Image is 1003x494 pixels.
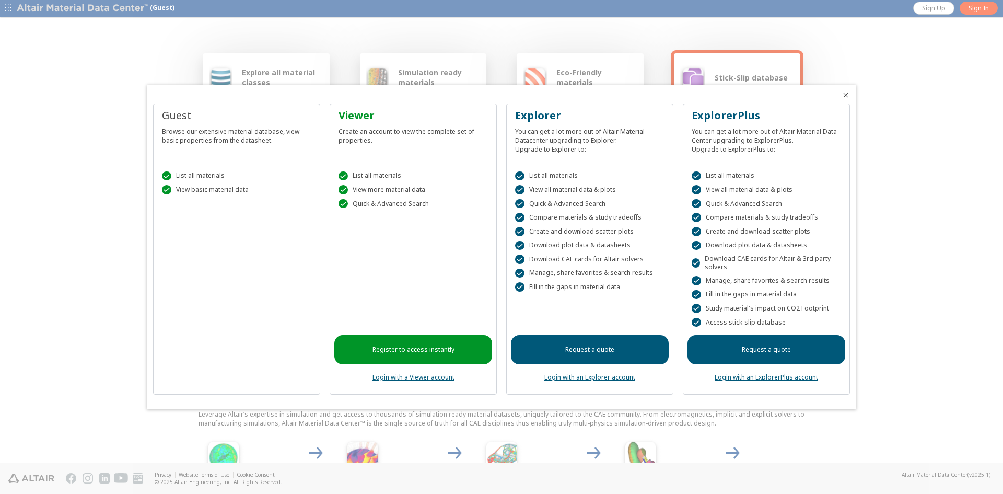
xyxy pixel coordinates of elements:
div:  [515,269,524,278]
div:  [515,241,524,250]
div: Download CAE cards for Altair solvers [515,255,664,264]
div: Viewer [339,108,488,123]
div: Quick & Advanced Search [692,199,841,209]
div: Download CAE cards for Altair & 3rd party solvers [692,255,841,271]
div:  [162,171,171,181]
a: Request a quote [687,335,845,364]
div: Create and download scatter plots [692,227,841,236]
div: View all material data & plots [515,185,664,194]
div: Quick & Advanced Search [515,199,664,209]
div: Manage, share favorites & search results [692,276,841,285]
div: Fill in the gaps in material data [692,290,841,300]
div: Download plot data & datasheets [692,241,841,250]
div: Guest [162,108,311,123]
a: Login with a Viewer account [372,373,454,382]
div:  [692,199,701,209]
div: Manage, share favorites & search results [515,269,664,278]
div: Fill in the gaps in material data [515,282,664,292]
div: View more material data [339,185,488,194]
div: Compare materials & study tradeoffs [515,213,664,222]
div: Compare materials & study tradeoffs [692,213,841,222]
div: ExplorerPlus [692,108,841,123]
div:  [692,185,701,194]
div: List all materials [692,171,841,181]
div: Access stick-slip database [692,318,841,327]
div: Create an account to view the complete set of properties. [339,123,488,145]
a: Login with an ExplorerPlus account [715,373,818,382]
div:  [162,185,171,194]
div:  [515,282,524,292]
div: List all materials [515,171,664,181]
div:  [692,258,700,268]
div:  [692,304,701,313]
div:  [515,213,524,222]
div:  [339,185,348,194]
div: List all materials [339,171,488,181]
div:  [339,171,348,181]
button: Close [842,91,850,99]
div: Create and download scatter plots [515,227,664,236]
div: Study material's impact on CO2 Footprint [692,304,841,313]
div: You can get a lot more out of Altair Material Data Center upgrading to ExplorerPlus. Upgrade to E... [692,123,841,154]
div: View all material data & plots [692,185,841,194]
div:  [692,213,701,222]
div: List all materials [162,171,311,181]
div: You can get a lot more out of Altair Material Datacenter upgrading to Explorer. Upgrade to Explor... [515,123,664,154]
div: Browse our extensive material database, view basic properties from the datasheet. [162,123,311,145]
div: View basic material data [162,185,311,194]
div:  [515,185,524,194]
div:  [692,171,701,181]
div:  [515,171,524,181]
div:  [339,199,348,209]
div: Download plot data & datasheets [515,241,664,250]
a: Login with an Explorer account [544,373,635,382]
a: Request a quote [511,335,669,364]
div:  [515,255,524,264]
div: Explorer [515,108,664,123]
div: Quick & Advanced Search [339,199,488,209]
div:  [692,241,701,250]
div:  [692,227,701,236]
div:  [515,227,524,236]
div:  [692,290,701,300]
div:  [692,318,701,327]
a: Register to access instantly [334,335,492,364]
div:  [515,199,524,209]
div:  [692,276,701,285]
